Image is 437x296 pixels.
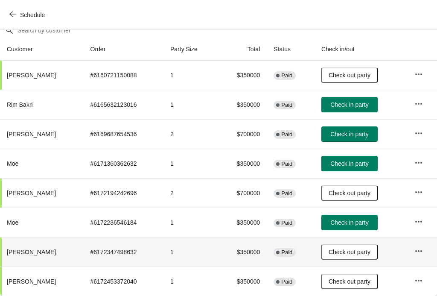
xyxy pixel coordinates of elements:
[84,208,163,237] td: # 6172236546184
[218,237,267,267] td: $350000
[330,131,368,138] span: Check in party
[7,190,56,196] span: [PERSON_NAME]
[281,249,292,256] span: Paid
[84,61,163,90] td: # 6160721150088
[84,119,163,149] td: # 6169687654536
[218,208,267,237] td: $350000
[315,38,408,61] th: Check in/out
[281,72,292,79] span: Paid
[7,278,56,285] span: [PERSON_NAME]
[330,219,368,226] span: Check in party
[7,72,56,79] span: [PERSON_NAME]
[218,149,267,178] td: $350000
[321,244,378,260] button: Check out party
[321,274,378,289] button: Check out party
[321,185,378,201] button: Check out party
[7,160,18,167] span: Moe
[329,72,370,79] span: Check out party
[4,7,52,23] button: Schedule
[281,278,292,285] span: Paid
[84,90,163,119] td: # 6165632123016
[218,178,267,208] td: $700000
[218,267,267,296] td: $350000
[281,102,292,108] span: Paid
[218,38,267,61] th: Total
[330,160,368,167] span: Check in party
[163,149,218,178] td: 1
[163,61,218,90] td: 1
[281,220,292,226] span: Paid
[321,215,378,230] button: Check in party
[163,119,218,149] td: 2
[84,149,163,178] td: # 6171360362632
[329,249,370,255] span: Check out party
[281,161,292,167] span: Paid
[84,178,163,208] td: # 6172194242696
[163,90,218,119] td: 1
[321,67,378,83] button: Check out party
[7,219,18,226] span: Moe
[330,101,368,108] span: Check in party
[84,267,163,296] td: # 6172453372040
[163,267,218,296] td: 1
[7,131,56,138] span: [PERSON_NAME]
[329,278,370,285] span: Check out party
[163,237,218,267] td: 1
[321,156,378,171] button: Check in party
[218,61,267,90] td: $350000
[281,190,292,197] span: Paid
[20,12,45,18] span: Schedule
[218,119,267,149] td: $700000
[321,97,378,112] button: Check in party
[321,126,378,142] button: Check in party
[329,190,370,196] span: Check out party
[84,38,163,61] th: Order
[7,249,56,255] span: [PERSON_NAME]
[84,237,163,267] td: # 6172347498632
[163,38,218,61] th: Party Size
[7,101,33,108] span: Rim Bakri
[163,208,218,237] td: 1
[163,178,218,208] td: 2
[17,23,437,38] input: Search by customer
[267,38,315,61] th: Status
[218,90,267,119] td: $350000
[281,131,292,138] span: Paid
